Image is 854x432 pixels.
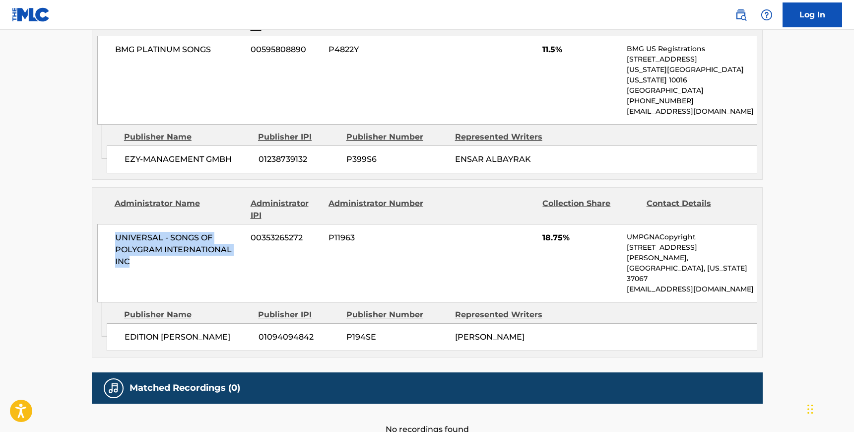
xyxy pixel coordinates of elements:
img: help [761,9,773,21]
p: [GEOGRAPHIC_DATA] [627,85,756,96]
p: [STREET_ADDRESS] [627,54,756,65]
p: [US_STATE][GEOGRAPHIC_DATA][US_STATE] 10016 [627,65,756,85]
img: search [735,9,747,21]
span: 11.5% [542,44,619,56]
p: [EMAIL_ADDRESS][DOMAIN_NAME] [627,284,756,294]
span: 00595808890 [251,44,321,56]
p: [EMAIL_ADDRESS][DOMAIN_NAME] [627,106,756,117]
h5: Matched Recordings (0) [130,382,240,394]
a: Log In [783,2,842,27]
div: Publisher IPI [258,309,339,321]
div: Contact Details [647,198,743,221]
p: [GEOGRAPHIC_DATA], [US_STATE] 37067 [627,263,756,284]
div: Help [757,5,777,25]
p: [PHONE_NUMBER] [627,96,756,106]
div: Publisher Number [346,131,448,143]
p: BMG US Registrations [627,44,756,54]
span: P399S6 [346,153,448,165]
img: MLC Logo [12,7,50,22]
div: Represented Writers [455,131,556,143]
div: Represented Writers [455,309,556,321]
div: Collection Share [542,198,639,221]
div: Administrator Name [115,198,243,221]
img: Matched Recordings [108,382,120,394]
div: Drag [807,394,813,424]
span: 01238739132 [259,153,339,165]
div: Administrator Number [328,198,425,221]
div: Publisher Name [124,131,251,143]
span: 01094094842 [259,331,339,343]
div: Administrator IPI [251,198,321,221]
span: 00353265272 [251,232,321,244]
span: EZY-MANAGEMENT GMBH [125,153,251,165]
span: EDITION [PERSON_NAME] [125,331,251,343]
div: Publisher Number [346,309,448,321]
p: [STREET_ADDRESS][PERSON_NAME], [627,242,756,263]
span: ENSAR ALBAYRAK [455,154,531,164]
div: Publisher Name [124,309,251,321]
iframe: Chat Widget [804,384,854,432]
div: Publisher IPI [258,131,339,143]
span: P4822Y [328,44,425,56]
span: 18.75% [542,232,619,244]
a: Public Search [731,5,751,25]
span: P194SE [346,331,448,343]
span: [PERSON_NAME] [455,332,525,342]
span: P11963 [328,232,425,244]
p: UMPGNACopyright [627,232,756,242]
span: BMG PLATINUM SONGS [115,44,244,56]
span: UNIVERSAL - SONGS OF POLYGRAM INTERNATIONAL INC [115,232,244,268]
